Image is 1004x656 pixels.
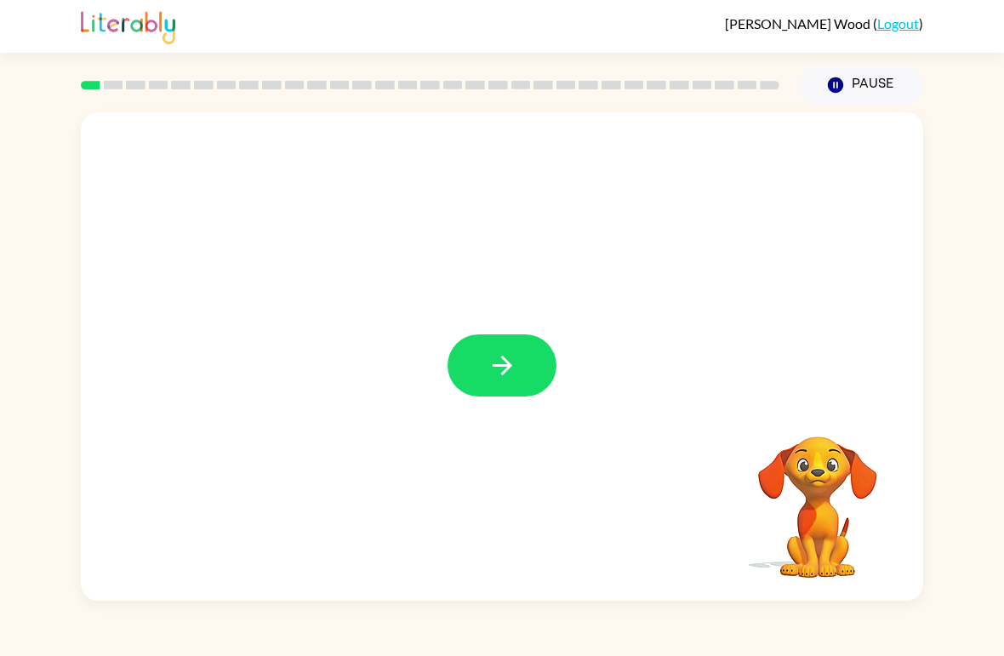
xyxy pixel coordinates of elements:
a: Logout [877,15,919,31]
video: Your browser must support playing .mp4 files to use Literably. Please try using another browser. [733,410,903,580]
span: [PERSON_NAME] Wood [725,15,873,31]
img: Literably [81,7,175,44]
button: Pause [800,66,923,105]
div: ( ) [725,15,923,31]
